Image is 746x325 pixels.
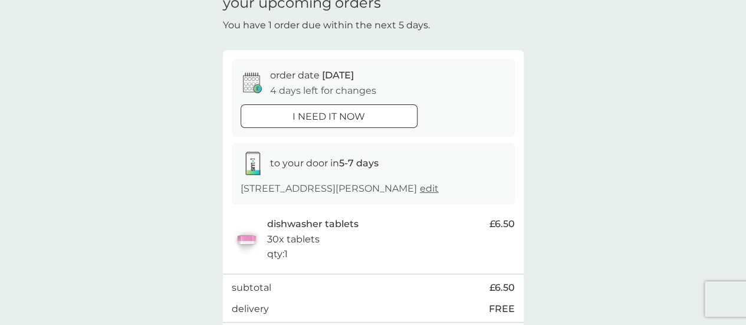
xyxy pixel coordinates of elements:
p: subtotal [232,280,271,296]
p: You have 1 order due within the next 5 days. [223,18,430,33]
p: order date [270,68,354,83]
p: FREE [489,301,515,317]
span: to your door in [270,157,379,169]
p: i need it now [293,109,365,124]
span: £6.50 [489,280,515,296]
strong: 5-7 days [339,157,379,169]
p: [STREET_ADDRESS][PERSON_NAME] [241,181,439,196]
button: i need it now [241,104,418,128]
p: 4 days left for changes [270,83,376,99]
p: dishwasher tablets [267,216,359,232]
p: delivery [232,301,269,317]
a: edit [420,183,439,194]
span: £6.50 [489,216,515,232]
p: qty : 1 [267,247,288,262]
span: [DATE] [322,70,354,81]
p: 30x tablets [267,232,320,247]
